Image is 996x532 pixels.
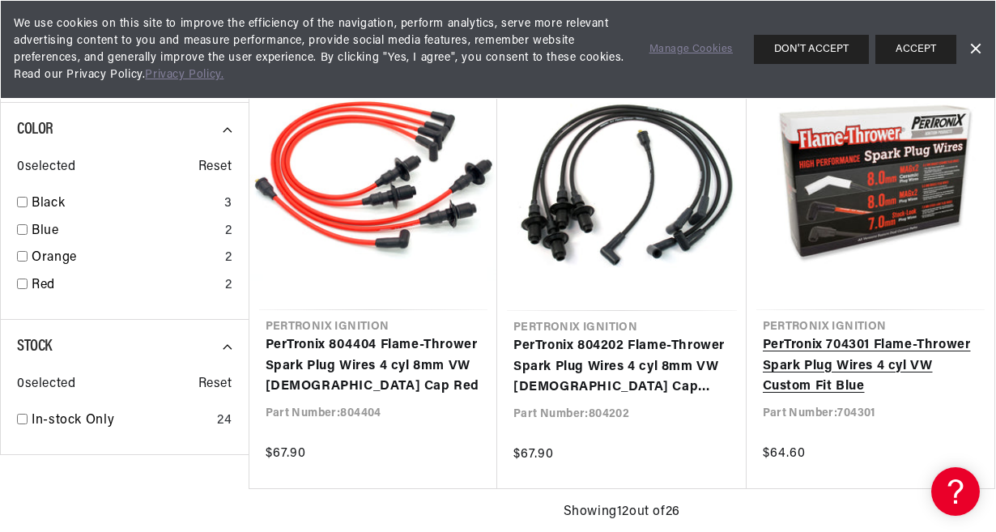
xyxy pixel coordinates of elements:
button: ACCEPT [875,35,956,64]
a: PerTronix 704301 Flame-Thrower Spark Plug Wires 4 cyl VW Custom Fit Blue [763,335,979,398]
div: 2 [225,275,232,296]
div: 3 [224,194,232,215]
a: Black [32,194,218,215]
div: 24 [217,411,232,432]
span: 0 selected [17,157,75,178]
span: Color [17,121,53,138]
div: 2 [225,221,232,242]
span: Showing 12 out of 26 [564,502,680,523]
a: Privacy Policy. [145,69,223,81]
a: PerTronix 804202 Flame-Thrower Spark Plug Wires 4 cyl 8mm VW [DEMOGRAPHIC_DATA] Cap Black [513,336,730,398]
a: Dismiss Banner [963,37,987,62]
a: Orange [32,248,219,269]
button: DON'T ACCEPT [754,35,869,64]
div: 2 [225,248,232,269]
a: Manage Cookies [649,41,733,58]
a: Red [32,275,219,296]
a: PerTronix 804404 Flame-Thrower Spark Plug Wires 4 cyl 8mm VW [DEMOGRAPHIC_DATA] Cap Red [266,335,482,398]
span: Stock [17,338,52,355]
span: Reset [198,157,232,178]
span: Reset [198,374,232,395]
a: Blue [32,221,219,242]
span: 0 selected [17,374,75,395]
span: We use cookies on this site to improve the efficiency of the navigation, perform analytics, serve... [14,15,627,83]
a: In-stock Only [32,411,211,432]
